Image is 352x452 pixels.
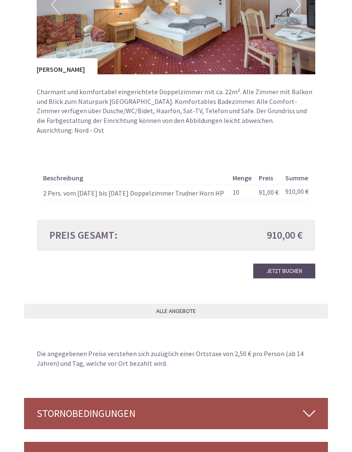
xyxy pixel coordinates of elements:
[37,87,315,135] p: Charmant und komfortabel eingerichtete Doppelzimmer mit ca. 22m². Alle Zimmer mit Balkon und Blic...
[24,304,328,319] a: ALLE ANGEBOTE
[121,6,157,21] div: Freitag
[229,185,255,200] td: 10
[229,172,255,185] th: Menge
[43,228,176,242] div: Preis gesamt:
[13,25,130,31] div: Naturhotel Waldheim
[13,41,130,47] small: 14:43
[6,23,134,49] div: Guten Tag, wie können wir Ihnen helfen?
[259,188,279,196] span: 91,00 €
[267,228,303,242] span: 910,00 €
[253,264,315,278] a: Jetzt buchen
[232,223,278,237] button: Senden
[43,185,229,200] td: 2 Pers. vom [DATE] bis [DATE] Doppelzimmer Trudner Horn HP
[24,398,328,429] div: Stornobedingungen
[43,172,229,185] th: Beschreibung
[255,172,282,185] th: Preis
[37,58,97,74] div: [PERSON_NAME]
[282,185,309,200] td: 910,00 €
[37,349,315,368] p: Die angegebenen Preise verstehen sich zuzüglich einer Ortstaxe von 2,50 € pro Person (ab 14 Jahre...
[282,172,309,185] th: Summe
